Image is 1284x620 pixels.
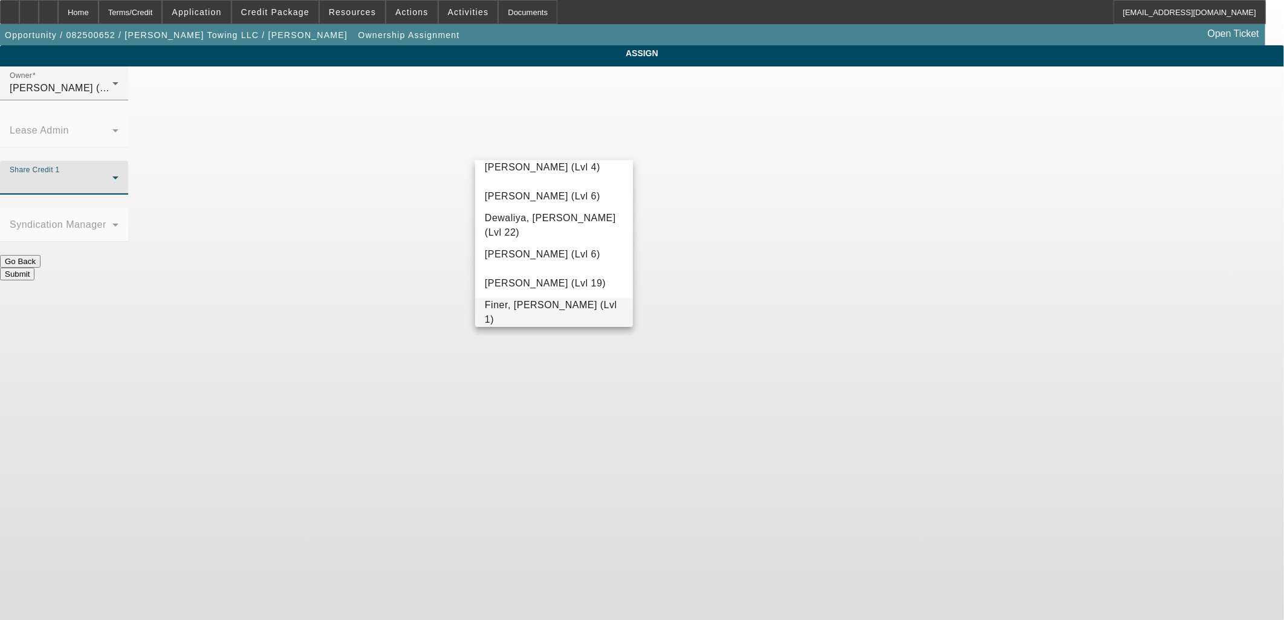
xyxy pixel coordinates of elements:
span: Finer, [PERSON_NAME] (Lvl 1) [485,298,623,327]
span: [PERSON_NAME] (Lvl 6) [485,247,600,262]
span: Dewaliya, [PERSON_NAME] (Lvl 22) [485,211,623,240]
span: [PERSON_NAME] (Lvl 6) [485,189,600,204]
span: [PERSON_NAME] (Lvl 19) [485,276,606,291]
span: [PERSON_NAME] (Lvl 4) [485,160,600,175]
